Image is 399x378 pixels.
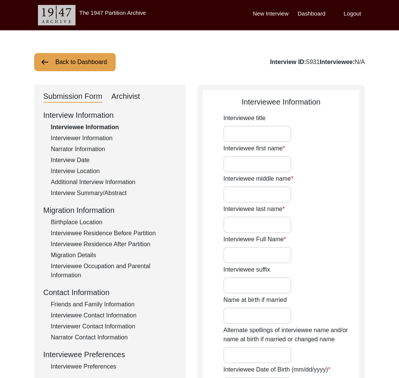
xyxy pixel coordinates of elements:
[223,326,359,344] label: Alternate spellings of interviewee name and/or name at birth if married or changed name
[34,53,116,71] button: Back to Dashboard
[51,262,177,280] div: Interviewee Occupation and Parental Information
[298,9,325,18] label: Dashboard
[51,178,177,187] div: Additional Interview Information
[223,174,293,183] label: Interviewee middle name
[38,5,75,25] img: header-logo.png
[43,287,177,298] div: Contact Information
[51,134,177,143] div: Interviewer Information
[223,205,285,214] label: Interviewee last name
[270,59,306,65] b: Interview ID:
[51,189,177,198] div: Interview Summary/Abstract
[51,218,177,227] div: Birthplace Location
[51,167,177,176] div: Interview Location
[51,123,177,132] div: Interviewee Information
[43,109,177,121] div: Interview Information
[51,300,177,309] div: Friends and Family Information
[203,96,359,108] div: Interviewee Information
[320,59,355,65] b: Interviewee:
[112,91,140,103] div: Archivist
[51,229,177,238] div: Interviewee Residence Before Partition
[223,295,287,305] label: Name at birth if married
[270,58,365,67] div: 5931 N/A
[51,333,177,342] div: Narrator Contact Information
[51,311,177,320] div: Interviewee Contact Information
[51,240,177,249] div: Interviewee Residence After Partition
[51,145,177,154] div: Narrator Information
[344,9,361,18] label: Logout
[51,362,177,371] div: Interviewee Preferences
[43,91,102,103] div: Submission Form
[253,9,289,18] label: New Interview
[43,349,177,360] div: Interviewee Preferences
[51,322,177,331] div: Interviewer Contact Information
[223,235,286,244] label: Interviewee Full Name
[51,156,177,165] div: Interview Date
[223,144,285,153] label: Interviewee first name
[51,251,177,260] div: Migration Details
[223,114,265,123] label: Interviewee title
[223,265,270,274] label: Interviewee suffix
[223,365,330,374] label: Interviewee Date of Birth (mm/dd/yyyy)
[40,58,49,67] img: arrow-left.png
[43,205,177,216] div: Migration Information
[79,9,146,16] label: The 1947 Partition Archive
